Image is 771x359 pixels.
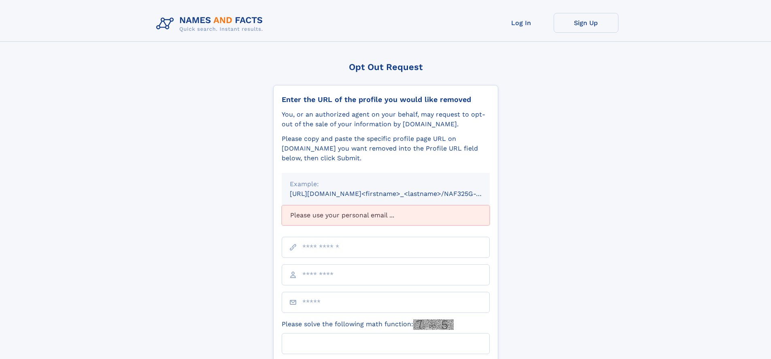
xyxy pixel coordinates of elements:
small: [URL][DOMAIN_NAME]<firstname>_<lastname>/NAF325G-xxxxxxxx [290,190,505,198]
div: Enter the URL of the profile you would like removed [282,95,490,104]
div: You, or an authorized agent on your behalf, may request to opt-out of the sale of your informatio... [282,110,490,129]
div: Opt Out Request [273,62,498,72]
img: Logo Names and Facts [153,13,270,35]
label: Please solve the following math function: [282,319,454,330]
a: Log In [489,13,554,33]
a: Sign Up [554,13,618,33]
div: Please copy and paste the specific profile page URL on [DOMAIN_NAME] you want removed into the Pr... [282,134,490,163]
div: Example: [290,179,482,189]
div: Please use your personal email ... [282,205,490,225]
